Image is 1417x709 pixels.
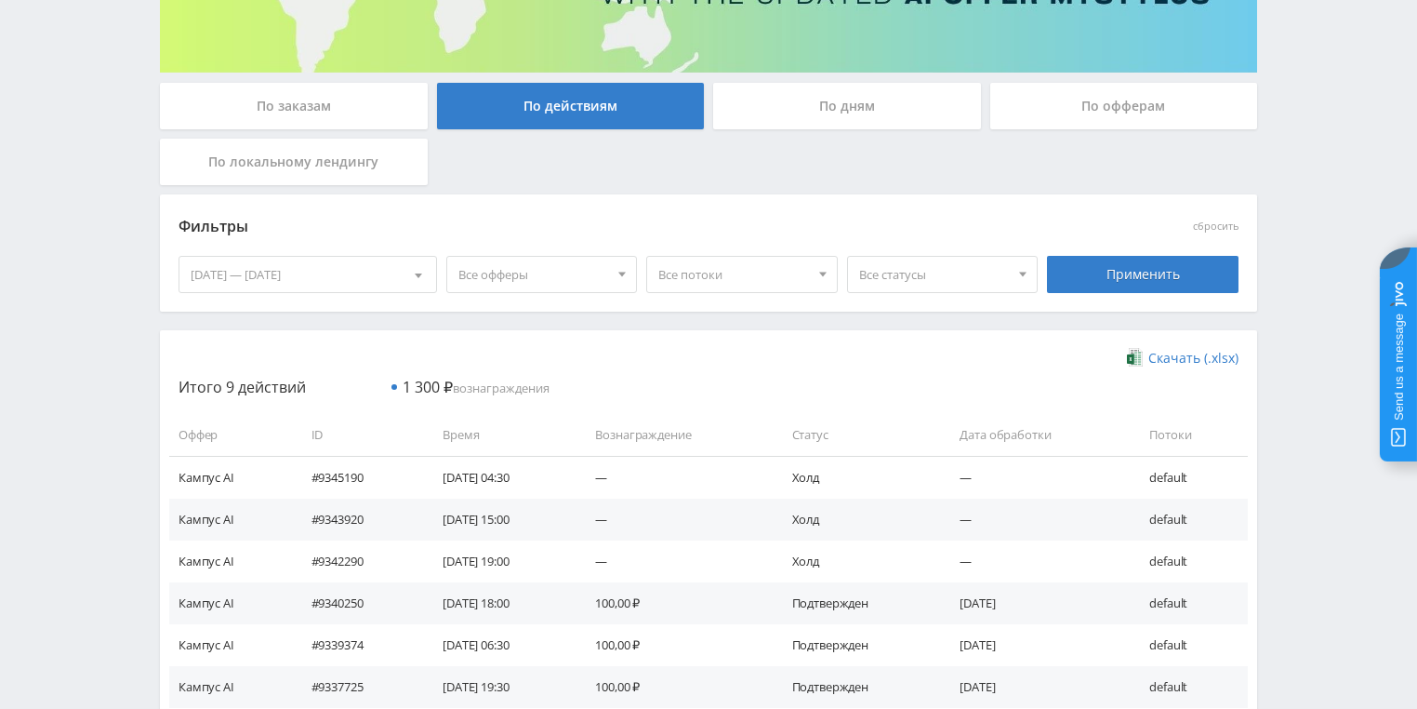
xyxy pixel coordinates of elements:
td: #9337725 [293,666,425,708]
td: Холд [774,499,942,541]
td: [DATE] 18:00 [424,582,576,624]
td: Кампус AI [169,541,293,582]
td: [DATE] 19:00 [424,541,576,582]
td: Кампус AI [169,666,293,708]
td: Потоки [1131,414,1248,456]
td: Вознаграждение [576,414,773,456]
td: #9340250 [293,582,425,624]
td: [DATE] [941,582,1131,624]
td: 100,00 ₽ [576,666,773,708]
div: По дням [713,83,981,129]
td: Статус [774,414,942,456]
div: [DATE] — [DATE] [179,257,436,292]
span: Скачать (.xlsx) [1148,351,1238,366]
span: Все потоки [658,257,809,292]
td: — [576,456,773,498]
td: Подтвержден [774,666,942,708]
td: #9345190 [293,456,425,498]
span: вознаграждения [403,380,550,396]
div: По действиям [437,83,705,129]
td: [DATE] 06:30 [424,624,576,666]
td: Подтвержден [774,582,942,624]
div: Фильтры [179,213,972,241]
td: Кампус AI [169,499,293,541]
div: По офферам [990,83,1258,129]
td: — [576,499,773,541]
td: default [1131,456,1248,498]
td: Дата обработки [941,414,1131,456]
td: [DATE] 15:00 [424,499,576,541]
td: [DATE] [941,624,1131,666]
td: [DATE] 19:30 [424,666,576,708]
a: Скачать (.xlsx) [1127,349,1238,368]
td: [DATE] [941,666,1131,708]
td: — [941,541,1131,582]
td: default [1131,541,1248,582]
td: — [576,541,773,582]
span: Все статусы [859,257,1010,292]
td: #9343920 [293,499,425,541]
td: Подтвержден [774,624,942,666]
span: Все офферы [458,257,609,292]
td: ID [293,414,425,456]
div: Применить [1047,256,1238,293]
td: Холд [774,456,942,498]
td: Кампус AI [169,582,293,624]
td: — [941,499,1131,541]
span: Итого 9 действий [179,377,306,397]
td: Кампус AI [169,624,293,666]
td: Кампус AI [169,456,293,498]
td: Оффер [169,414,293,456]
td: #9342290 [293,541,425,582]
div: По локальному лендингу [160,139,428,185]
td: default [1131,499,1248,541]
td: Холд [774,541,942,582]
td: default [1131,666,1248,708]
td: [DATE] 04:30 [424,456,576,498]
td: 100,00 ₽ [576,582,773,624]
td: default [1131,624,1248,666]
td: default [1131,582,1248,624]
td: #9339374 [293,624,425,666]
td: Время [424,414,576,456]
img: xlsx [1127,348,1143,367]
button: сбросить [1193,221,1238,233]
td: — [941,456,1131,498]
div: По заказам [160,83,428,129]
span: 1 300 ₽ [403,377,453,397]
td: 100,00 ₽ [576,624,773,666]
